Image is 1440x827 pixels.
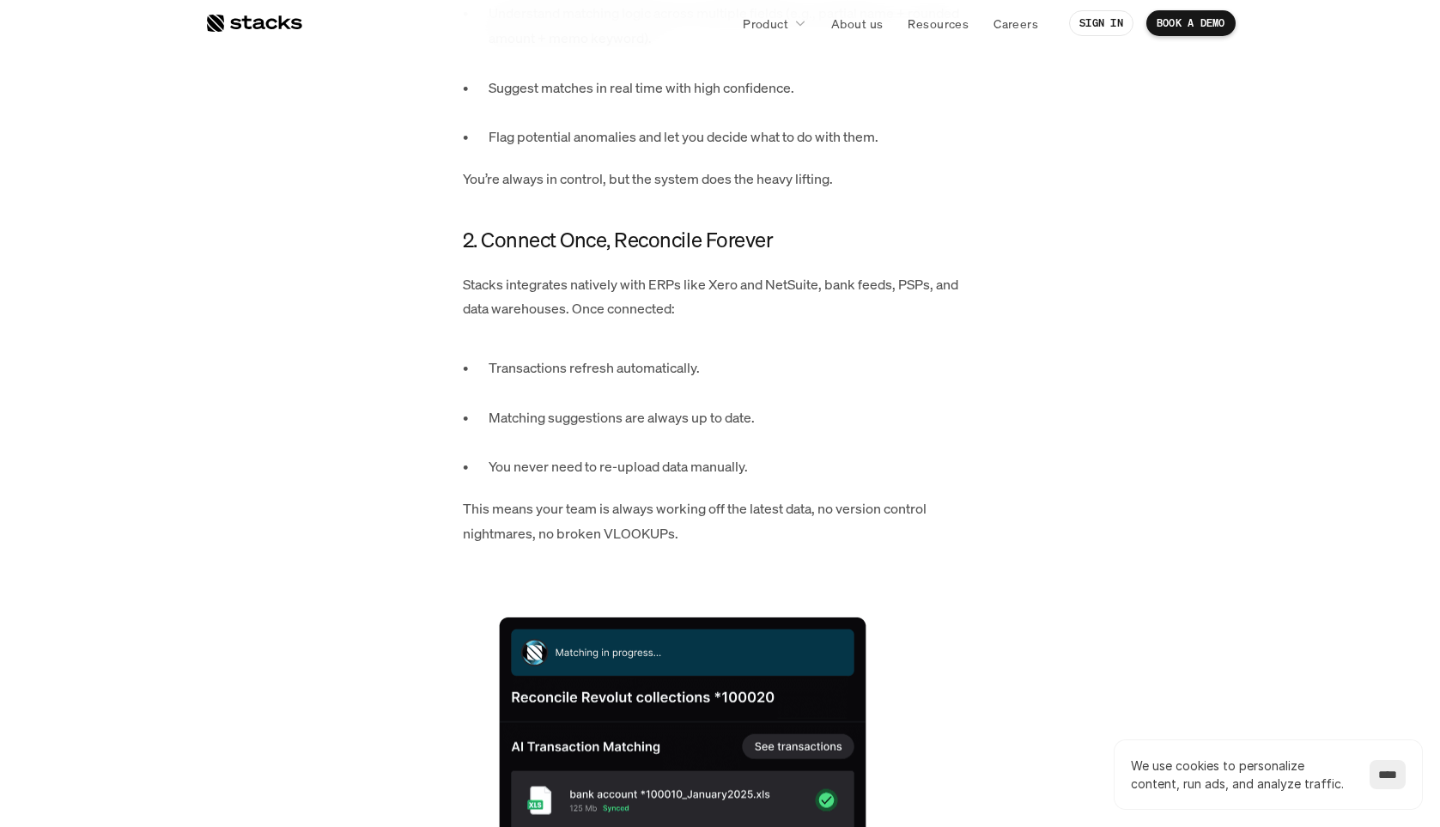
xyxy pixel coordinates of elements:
[489,356,978,405] p: Transactions refresh automatically.
[489,454,978,479] p: You never need to re-upload data manually.
[897,8,979,39] a: Resources
[831,15,883,33] p: About us
[1069,10,1133,36] a: SIGN IN
[463,272,978,322] p: Stacks integrates natively with ERPs like Xero and NetSuite, bank feeds, PSPs, and data warehouse...
[463,167,978,192] p: You’re always in control, but the system does the heavy lifting.
[203,327,278,339] a: Privacy Policy
[489,125,978,149] p: Flag potential anomalies and let you decide what to do with them.
[908,15,969,33] p: Resources
[489,76,978,125] p: Suggest matches in real time with high confidence.
[1079,17,1123,29] p: SIGN IN
[463,496,978,546] p: This means your team is always working off the latest data, no version control nightmares, no bro...
[821,8,893,39] a: About us
[463,226,978,255] h4: 2. Connect Once, Reconcile Forever
[1146,10,1236,36] a: BOOK A DEMO
[1157,17,1225,29] p: BOOK A DEMO
[993,15,1038,33] p: Careers
[489,405,978,455] p: Matching suggestions are always up to date.
[983,8,1048,39] a: Careers
[1131,757,1352,793] p: We use cookies to personalize content, run ads, and analyze traffic.
[743,15,788,33] p: Product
